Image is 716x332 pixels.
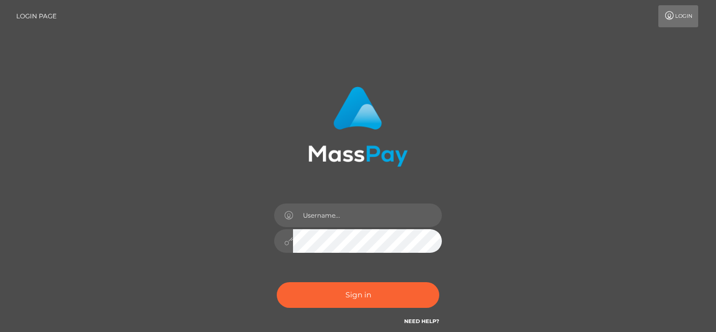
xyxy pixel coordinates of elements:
a: Login Page [16,5,57,27]
img: MassPay Login [308,87,408,167]
input: Username... [293,204,442,227]
a: Need Help? [404,318,439,325]
button: Sign in [277,282,439,308]
a: Login [658,5,698,27]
